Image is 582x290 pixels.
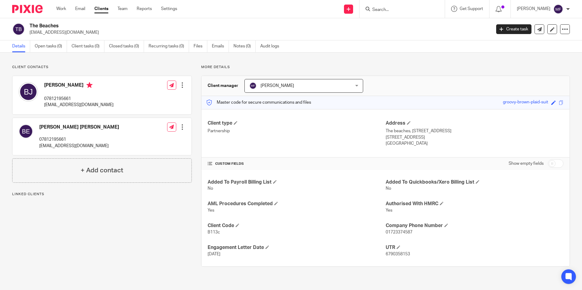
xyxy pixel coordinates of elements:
[208,161,385,166] h4: CUSTOM FIELDS
[260,40,284,52] a: Audit logs
[208,252,220,256] span: [DATE]
[249,82,257,89] img: svg%3E
[94,6,108,12] a: Clients
[12,40,30,52] a: Details
[161,6,177,12] a: Settings
[72,40,104,52] a: Client tasks (0)
[208,223,385,229] h4: Client Code
[386,201,563,207] h4: Authorised With HMRC
[86,82,93,88] i: Primary
[44,96,114,102] p: 07812195661
[35,40,67,52] a: Open tasks (0)
[208,201,385,207] h4: AML Procedures Completed
[386,134,563,140] p: [STREET_ADDRESS]
[39,143,119,149] p: [EMAIL_ADDRESS][DOMAIN_NAME]
[386,208,392,212] span: Yes
[208,230,220,234] span: B113c
[117,6,128,12] a: Team
[208,186,213,191] span: No
[75,6,85,12] a: Email
[553,4,563,14] img: svg%3E
[109,40,144,52] a: Closed tasks (0)
[208,179,385,185] h4: Added To Payroll Billing List
[19,124,33,139] img: svg%3E
[517,6,550,12] p: [PERSON_NAME]
[386,223,563,229] h4: Company Phone Number
[212,40,229,52] a: Emails
[208,128,385,134] p: Partnership
[208,208,214,212] span: Yes
[12,23,25,36] img: svg%3E
[509,161,544,167] label: Show empty fields
[208,83,238,89] h3: Client manager
[19,82,38,102] img: svg%3E
[386,230,412,234] span: 01723374587
[206,99,311,105] p: Master code for secure communications and files
[44,102,114,108] p: [EMAIL_ADDRESS][DOMAIN_NAME]
[208,120,385,126] h4: Client type
[81,166,123,175] h4: + Add contact
[30,23,395,29] h2: The Beaches
[137,6,152,12] a: Reports
[194,40,207,52] a: Files
[386,244,563,251] h4: UTR
[386,120,563,126] h4: Address
[386,179,563,185] h4: Added To Quickbooks/Xero Billing List
[233,40,256,52] a: Notes (0)
[39,124,119,130] h4: [PERSON_NAME] [PERSON_NAME]
[496,24,531,34] a: Create task
[386,186,391,191] span: No
[503,99,548,106] div: groovy-brown-plaid-suit
[30,29,487,36] p: [EMAIL_ADDRESS][DOMAIN_NAME]
[261,84,294,88] span: [PERSON_NAME]
[56,6,66,12] a: Work
[39,136,119,143] p: 07812195661
[44,82,114,90] h4: [PERSON_NAME]
[201,65,570,70] p: More details
[208,244,385,251] h4: Engagement Letter Date
[149,40,189,52] a: Recurring tasks (0)
[12,65,192,70] p: Client contacts
[386,252,410,256] span: 6790358153
[386,140,563,147] p: [GEOGRAPHIC_DATA]
[372,7,426,13] input: Search
[460,7,483,11] span: Get Support
[386,128,563,134] p: The beaches, [STREET_ADDRESS]
[12,192,192,197] p: Linked clients
[12,5,43,13] img: Pixie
